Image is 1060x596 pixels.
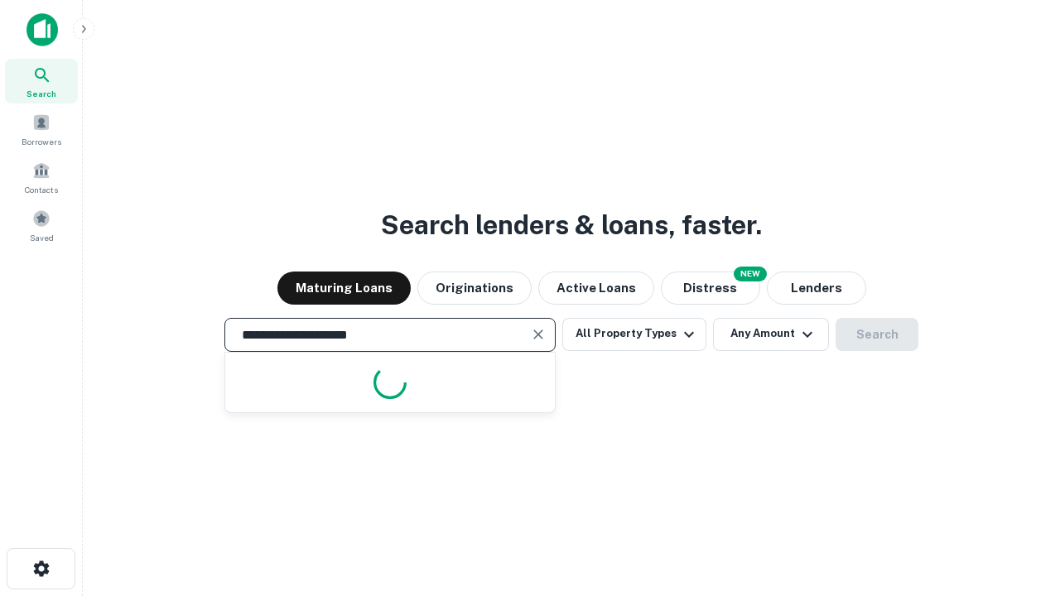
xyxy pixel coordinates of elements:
button: All Property Types [562,318,706,351]
a: Contacts [5,155,78,199]
img: capitalize-icon.png [26,13,58,46]
button: Clear [527,323,550,346]
button: Maturing Loans [277,272,411,305]
button: Lenders [767,272,866,305]
span: Contacts [25,183,58,196]
div: NEW [734,267,767,281]
span: Search [26,87,56,100]
iframe: Chat Widget [977,464,1060,543]
a: Search [5,59,78,103]
button: Search distressed loans with lien and other non-mortgage details. [661,272,760,305]
a: Saved [5,203,78,248]
span: Borrowers [22,135,61,148]
a: Borrowers [5,107,78,151]
button: Any Amount [713,318,829,351]
span: Saved [30,231,54,244]
button: Active Loans [538,272,654,305]
h3: Search lenders & loans, faster. [381,205,762,245]
button: Originations [417,272,532,305]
